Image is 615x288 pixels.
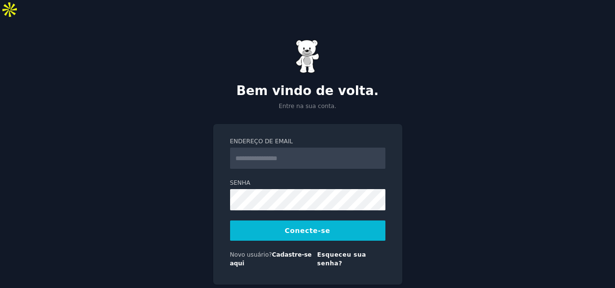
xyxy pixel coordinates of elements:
[230,138,293,145] font: Endereço de email
[279,103,336,110] font: Entre na sua conta.
[317,251,367,267] a: Esqueceu sua senha?
[230,251,312,267] a: Cadastre-se aqui
[230,251,272,258] font: Novo usuário?
[285,227,330,234] font: Conecte-se
[296,40,320,73] img: Ursinho de goma
[230,220,385,241] button: Conecte-se
[230,179,250,186] font: Senha
[236,83,379,98] font: Bem vindo de volta.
